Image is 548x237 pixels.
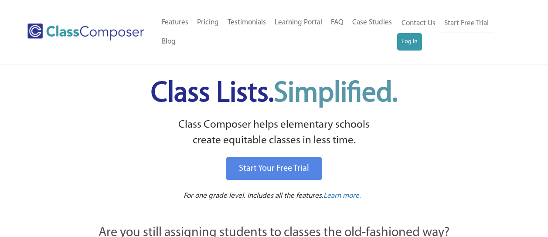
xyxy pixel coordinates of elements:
[226,157,322,180] a: Start Your Free Trial
[157,32,180,51] a: Blog
[327,13,348,32] a: FAQ
[397,33,422,51] a: Log In
[270,13,327,32] a: Learning Portal
[157,13,193,32] a: Features
[397,14,514,51] nav: Header Menu
[184,192,323,200] span: For one grade level. Includes all the features.
[27,24,144,41] img: Class Composer
[51,117,498,149] p: Class Composer helps elementary schools create equitable classes in less time.
[348,13,396,32] a: Case Studies
[223,13,270,32] a: Testimonials
[323,191,361,202] a: Learn more.
[274,80,398,108] span: Simplified.
[157,13,398,51] nav: Header Menu
[440,14,493,34] a: Start Free Trial
[151,80,398,108] span: Class Lists.
[323,192,361,200] span: Learn more.
[239,164,309,173] span: Start Your Free Trial
[397,14,440,33] a: Contact Us
[193,13,223,32] a: Pricing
